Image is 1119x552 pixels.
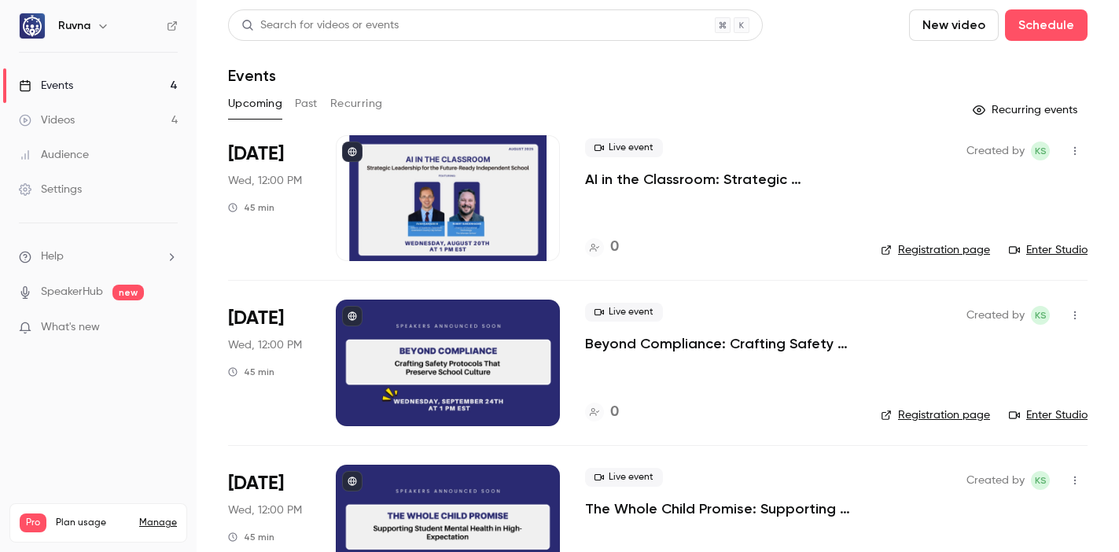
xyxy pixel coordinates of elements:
[19,248,178,265] li: help-dropdown-opener
[228,135,311,261] div: Aug 20 Wed, 1:00 PM (America/New York)
[1035,142,1047,160] span: KS
[58,18,90,34] h6: Ruvna
[41,319,100,336] span: What's new
[966,98,1088,123] button: Recurring events
[1031,471,1050,490] span: Kyra Sandness
[19,147,89,163] div: Audience
[610,237,619,258] h4: 0
[330,91,383,116] button: Recurring
[228,173,302,189] span: Wed, 12:00 PM
[966,306,1025,325] span: Created by
[159,321,178,335] iframe: Noticeable Trigger
[19,78,73,94] div: Events
[585,402,619,423] a: 0
[228,66,276,85] h1: Events
[1035,306,1047,325] span: KS
[228,366,274,378] div: 45 min
[966,142,1025,160] span: Created by
[228,502,302,518] span: Wed, 12:00 PM
[19,112,75,128] div: Videos
[1009,407,1088,423] a: Enter Studio
[585,170,856,189] a: AI in the Classroom: Strategic Leadership for the Future-Ready Independent School
[112,285,144,300] span: new
[1009,242,1088,258] a: Enter Studio
[139,517,177,529] a: Manage
[295,91,318,116] button: Past
[585,138,663,157] span: Live event
[585,237,619,258] a: 0
[1005,9,1088,41] button: Schedule
[1031,306,1050,325] span: Kyra Sandness
[19,182,82,197] div: Settings
[228,471,284,496] span: [DATE]
[1035,471,1047,490] span: KS
[881,242,990,258] a: Registration page
[228,300,311,425] div: Sep 24 Wed, 1:00 PM (America/New York)
[909,9,999,41] button: New video
[56,517,130,529] span: Plan usage
[228,142,284,167] span: [DATE]
[228,337,302,353] span: Wed, 12:00 PM
[41,248,64,265] span: Help
[1031,142,1050,160] span: Kyra Sandness
[585,468,663,487] span: Live event
[241,17,399,34] div: Search for videos or events
[228,91,282,116] button: Upcoming
[20,13,45,39] img: Ruvna
[585,499,856,518] a: The Whole Child Promise: Supporting Student Mental Health in High-Expectation Environments
[228,531,274,543] div: 45 min
[228,201,274,214] div: 45 min
[20,513,46,532] span: Pro
[966,471,1025,490] span: Created by
[881,407,990,423] a: Registration page
[585,303,663,322] span: Live event
[585,334,856,353] a: Beyond Compliance: Crafting Safety Protocols That Preserve School Culture
[228,306,284,331] span: [DATE]
[610,402,619,423] h4: 0
[41,284,103,300] a: SpeakerHub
